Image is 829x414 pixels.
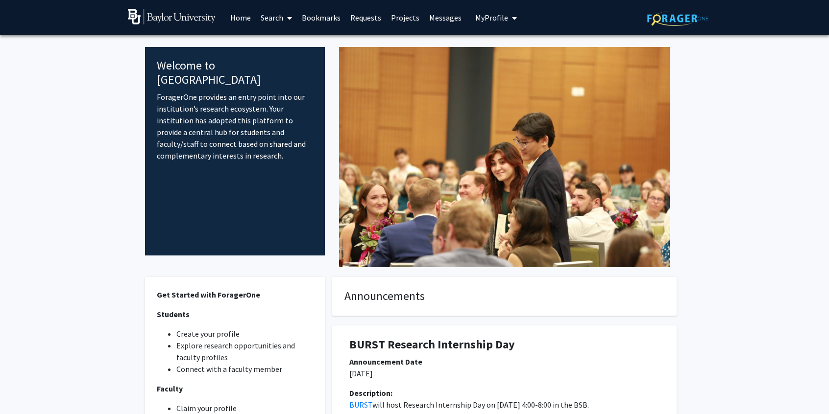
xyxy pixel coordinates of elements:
[256,0,297,35] a: Search
[344,289,664,303] h4: Announcements
[297,0,345,35] a: Bookmarks
[157,384,183,393] strong: Faculty
[349,356,659,368] div: Announcement Date
[339,47,670,267] img: Cover Image
[157,309,190,319] strong: Students
[157,59,313,87] h4: Welcome to [GEOGRAPHIC_DATA]
[176,328,313,340] li: Create your profile
[128,9,216,24] img: Baylor University Logo
[7,370,42,407] iframe: Chat
[345,0,386,35] a: Requests
[225,0,256,35] a: Home
[475,13,508,23] span: My Profile
[349,387,659,399] div: Description:
[157,91,313,161] p: ForagerOne provides an entry point into our institution’s research ecosystem. Your institution ha...
[157,290,260,299] strong: Get Started with ForagerOne
[424,0,466,35] a: Messages
[386,0,424,35] a: Projects
[349,400,372,410] a: BURST
[647,11,708,26] img: ForagerOne Logo
[176,363,313,375] li: Connect with a faculty member
[176,402,313,414] li: Claim your profile
[176,340,313,363] li: Explore research opportunities and faculty profiles
[349,338,659,352] h1: BURST Research Internship Day
[349,399,659,411] p: will host Research Internship Day on [DATE] 4:00-8:00 in the BSB.
[349,368,659,379] p: [DATE]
